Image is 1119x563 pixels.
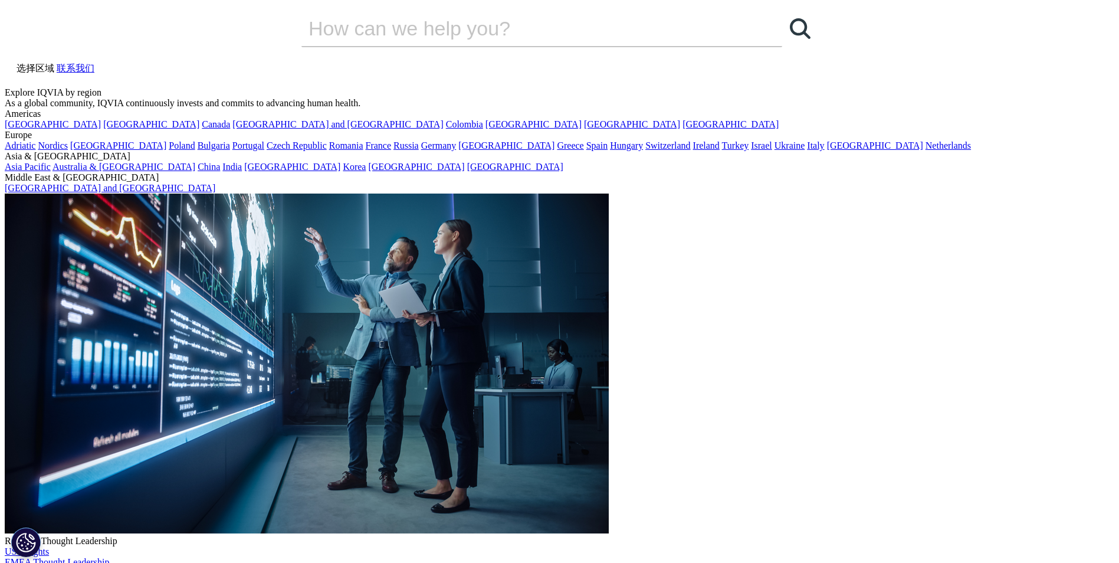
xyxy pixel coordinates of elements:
a: [GEOGRAPHIC_DATA] [682,119,779,129]
a: [GEOGRAPHIC_DATA] [827,140,923,150]
a: Greece [557,140,583,150]
a: Germany [421,140,457,150]
span: 选择区域 [17,63,54,73]
a: Turkey [722,140,749,150]
a: China [198,162,220,172]
a: Search [782,11,818,46]
a: [GEOGRAPHIC_DATA] [458,140,554,150]
a: Australia & [GEOGRAPHIC_DATA] [52,162,195,172]
a: Ireland [693,140,720,150]
div: Regional Thought Leadership [5,536,1114,546]
a: Spain [586,140,608,150]
a: Colombia [446,119,483,129]
a: Czech Republic [267,140,327,150]
a: [GEOGRAPHIC_DATA] [368,162,464,172]
a: Portugal [232,140,264,150]
svg: Search [790,18,810,39]
a: Switzerland [645,140,690,150]
a: India [222,162,242,172]
a: Israel [751,140,772,150]
a: [GEOGRAPHIC_DATA] [103,119,199,129]
a: [GEOGRAPHIC_DATA] [70,140,166,150]
a: [GEOGRAPHIC_DATA] [485,119,582,129]
a: France [366,140,392,150]
button: Cookie 设置 [11,528,41,557]
a: [GEOGRAPHIC_DATA] [467,162,563,172]
a: Netherlands [926,140,971,150]
a: Italy [807,140,824,150]
a: Canada [202,119,230,129]
a: [GEOGRAPHIC_DATA] [584,119,680,129]
a: [GEOGRAPHIC_DATA] and [GEOGRAPHIC_DATA] [232,119,443,129]
div: As a global community, IQVIA continuously invests and commits to advancing human health. [5,98,1114,109]
a: Hungary [610,140,643,150]
a: 联系我们 [57,63,94,73]
img: 2093_analyzing-data-using-big-screen-display-and-laptop.png [5,194,609,533]
a: Poland [169,140,195,150]
a: [GEOGRAPHIC_DATA] [5,119,101,129]
a: Bulgaria [198,140,230,150]
a: US Insights [5,546,49,557]
a: Nordics [38,140,68,150]
a: Ukraine [775,140,805,150]
div: Americas [5,109,1114,119]
a: Asia Pacific [5,162,51,172]
div: Explore IQVIA by region [5,87,1114,98]
div: Middle East & [GEOGRAPHIC_DATA] [5,172,1114,183]
a: Korea [343,162,366,172]
input: Search [301,11,749,46]
a: [GEOGRAPHIC_DATA] [244,162,340,172]
a: [GEOGRAPHIC_DATA] and [GEOGRAPHIC_DATA] [5,183,215,193]
a: Russia [393,140,419,150]
div: Asia & [GEOGRAPHIC_DATA] [5,151,1114,162]
div: Europe [5,130,1114,140]
a: Romania [329,140,363,150]
a: Adriatic [5,140,35,150]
